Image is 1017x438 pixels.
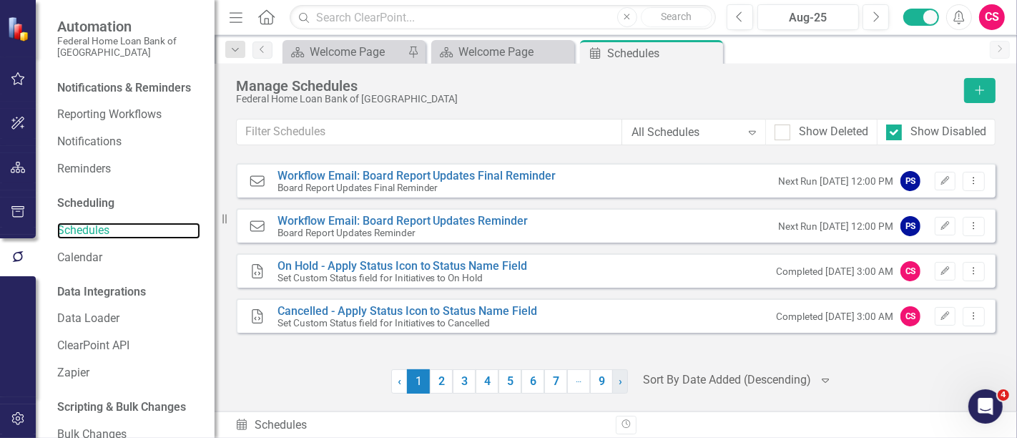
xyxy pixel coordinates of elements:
span: 1 [407,369,430,394]
a: Welcome Page [435,43,571,61]
div: All Schedules [632,124,741,140]
a: Data Loader [57,311,200,327]
a: 6 [521,369,544,394]
a: Workflow Email: Board Report Updates Final Reminder [277,169,556,182]
div: PS [900,216,920,236]
span: Next Run [DATE] 12:00 PM [778,220,893,233]
span: Set Custom Status field for Initiatives to On Hold [277,273,528,283]
a: Reminders [57,161,200,177]
div: Schedules [607,44,719,62]
span: Automation [57,18,200,35]
span: Completed [DATE] 3:00 AM [776,310,893,323]
a: ClearPoint API [57,338,200,354]
div: Scheduling [57,195,114,212]
div: Scripting & Bulk Changes [57,399,186,416]
a: Calendar [57,250,200,266]
input: Search ClearPoint... [290,5,716,30]
a: 9 [590,369,613,394]
div: Notifications & Reminders [57,80,191,97]
div: Show Deleted [799,124,868,140]
a: Welcome Page [286,43,404,61]
a: Zapier [57,365,200,381]
a: On Hold - Apply Status Icon to Status Name Field [277,259,528,273]
a: Reporting Workflows [57,107,200,123]
button: Search [641,7,712,27]
a: 2 [430,369,453,394]
span: › [619,374,622,388]
div: Aug-25 [762,9,854,26]
small: Federal Home Loan Bank of [GEOGRAPHIC_DATA] [57,35,200,59]
a: Workflow Email: Board Report Updates Reminder [277,214,529,228]
span: Search [661,11,692,22]
div: CS [900,261,920,281]
div: Welcome Page [310,43,404,61]
a: 7 [544,369,567,394]
span: Board Report Updates Reminder [277,228,529,238]
span: Completed [DATE] 3:00 AM [776,265,893,278]
div: Manage Schedules [236,78,957,94]
span: Set Custom Status field for Initiatives to Cancelled [277,318,538,328]
a: 4 [476,369,498,394]
button: CS [979,4,1005,30]
div: Schedules [235,417,605,434]
iframe: Intercom live chat [968,389,1003,424]
div: Data Integrations [57,284,146,301]
span: ‹ [398,374,401,388]
a: Notifications [57,134,200,150]
div: CS [900,306,920,326]
div: Welcome Page [458,43,571,61]
a: Schedules [57,223,200,239]
span: Board Report Updates Final Reminder [277,182,556,193]
input: Filter Schedules [236,119,622,145]
span: Next Run [DATE] 12:00 PM [778,175,893,188]
div: Show Disabled [910,124,986,140]
div: Federal Home Loan Bank of [GEOGRAPHIC_DATA] [236,94,957,104]
a: 3 [453,369,476,394]
img: ClearPoint Strategy [7,16,32,42]
a: 5 [498,369,521,394]
span: 4 [998,389,1009,401]
button: Aug-25 [757,4,859,30]
div: PS [900,171,920,191]
a: Cancelled - Apply Status Icon to Status Name Field [277,304,538,318]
